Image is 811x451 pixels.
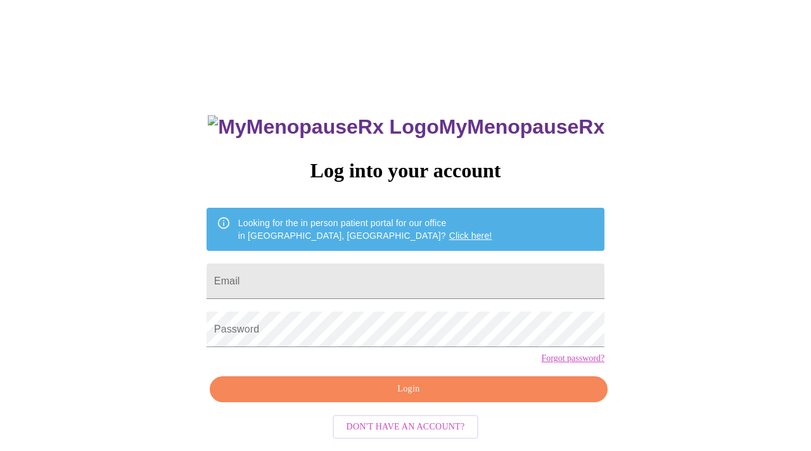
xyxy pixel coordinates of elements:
a: Don't have an account? [329,421,482,431]
img: MyMenopauseRx Logo [208,115,438,139]
span: Don't have an account? [347,419,465,435]
a: Click here! [449,231,492,241]
button: Don't have an account? [333,415,479,440]
div: Looking for the in person patient portal for our office in [GEOGRAPHIC_DATA], [GEOGRAPHIC_DATA]? [238,212,492,247]
h3: Log into your account [207,159,604,182]
h3: MyMenopauseRx [208,115,604,139]
a: Forgot password? [541,353,604,364]
span: Login [224,381,593,397]
button: Login [210,376,608,402]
